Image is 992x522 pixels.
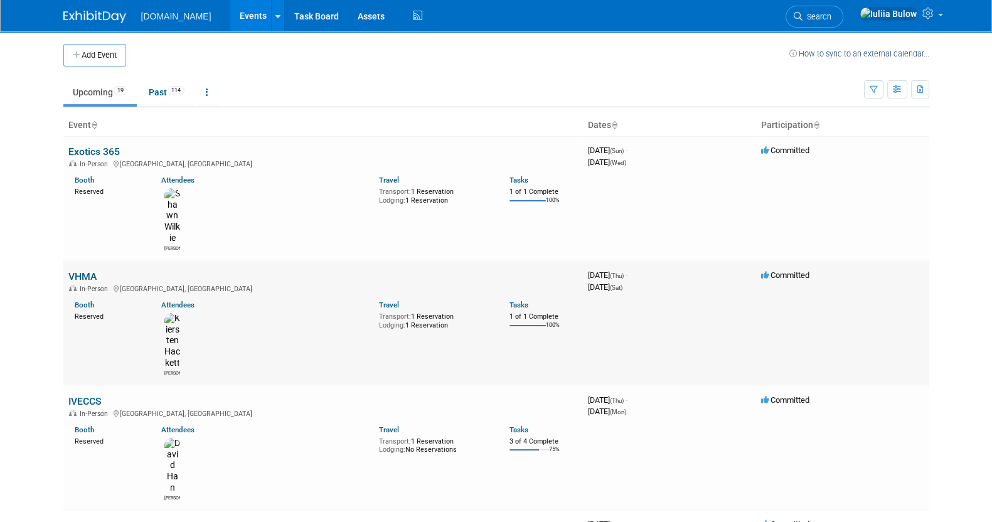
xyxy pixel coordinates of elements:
[80,285,112,293] span: In-Person
[588,407,626,416] span: [DATE]
[379,176,399,184] a: Travel
[509,176,528,184] a: Tasks
[141,11,211,21] span: [DOMAIN_NAME]
[164,244,180,252] div: Shawn Wilkie
[379,185,491,205] div: 1 Reservation 1 Reservation
[68,408,578,418] div: [GEOGRAPHIC_DATA], [GEOGRAPHIC_DATA]
[509,425,528,434] a: Tasks
[164,313,180,369] img: Kiersten Hackett
[139,80,194,104] a: Past114
[63,115,583,136] th: Event
[68,283,578,293] div: [GEOGRAPHIC_DATA], [GEOGRAPHIC_DATA]
[68,146,120,157] a: Exotics 365
[789,49,929,58] a: How to sync to an external calendar...
[69,160,77,166] img: In-Person Event
[626,270,627,280] span: -
[546,197,560,214] td: 100%
[379,435,491,454] div: 1 Reservation No Reservations
[75,301,94,309] a: Booth
[114,86,127,95] span: 19
[761,146,809,155] span: Committed
[379,437,411,445] span: Transport:
[63,11,126,23] img: ExhibitDay
[610,272,624,279] span: (Thu)
[379,188,411,196] span: Transport:
[379,321,405,329] span: Lodging:
[610,397,624,404] span: (Thu)
[63,80,137,104] a: Upcoming19
[63,44,126,67] button: Add Event
[379,310,491,329] div: 1 Reservation 1 Reservation
[610,159,626,166] span: (Wed)
[761,395,809,405] span: Committed
[68,270,97,282] a: VHMA
[509,437,578,446] div: 3 of 4 Complete
[75,435,143,446] div: Reserved
[588,395,627,405] span: [DATE]
[610,284,622,291] span: (Sat)
[168,86,184,95] span: 114
[161,425,195,434] a: Attendees
[379,445,405,454] span: Lodging:
[588,270,627,280] span: [DATE]
[164,188,180,244] img: Shawn Wilkie
[786,6,843,28] a: Search
[75,176,94,184] a: Booth
[164,438,180,494] img: David Han
[69,410,77,416] img: In-Person Event
[69,285,77,291] img: In-Person Event
[161,301,195,309] a: Attendees
[379,312,411,321] span: Transport:
[860,7,917,21] img: Iuliia Bulow
[161,176,195,184] a: Attendees
[75,310,143,321] div: Reserved
[164,369,180,376] div: Kiersten Hackett
[75,425,94,434] a: Booth
[610,408,626,415] span: (Mon)
[68,158,578,168] div: [GEOGRAPHIC_DATA], [GEOGRAPHIC_DATA]
[813,120,819,130] a: Sort by Participation Type
[379,196,405,205] span: Lodging:
[91,120,97,130] a: Sort by Event Name
[549,446,560,463] td: 75%
[80,160,112,168] span: In-Person
[509,312,578,321] div: 1 of 1 Complete
[611,120,617,130] a: Sort by Start Date
[610,147,624,154] span: (Sun)
[68,395,102,407] a: IVECCS
[588,282,622,292] span: [DATE]
[379,425,399,434] a: Travel
[509,301,528,309] a: Tasks
[164,494,180,501] div: David Han
[588,146,627,155] span: [DATE]
[803,12,831,21] span: Search
[75,185,143,196] div: Reserved
[379,301,399,309] a: Travel
[761,270,809,280] span: Committed
[626,146,627,155] span: -
[588,157,626,167] span: [DATE]
[509,188,578,196] div: 1 of 1 Complete
[756,115,929,136] th: Participation
[626,395,627,405] span: -
[583,115,756,136] th: Dates
[546,322,560,339] td: 100%
[80,410,112,418] span: In-Person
